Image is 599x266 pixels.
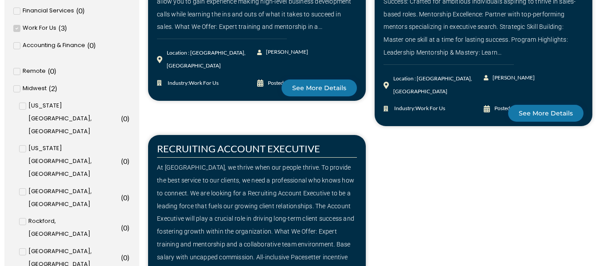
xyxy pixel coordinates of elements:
[23,4,74,17] span: Financial Services
[264,46,308,59] span: [PERSON_NAME]
[23,22,56,35] span: Work For Us
[23,65,46,78] span: Remote
[121,114,123,123] span: (
[484,71,534,84] a: [PERSON_NAME]
[121,157,123,165] span: (
[123,193,127,202] span: 0
[127,253,129,262] span: )
[49,84,51,92] span: (
[127,114,129,123] span: )
[123,157,127,165] span: 0
[123,114,127,123] span: 0
[157,143,320,155] a: RECRUITING ACCOUNT EXECUTIVE
[50,67,54,75] span: 0
[127,223,129,232] span: )
[87,41,90,49] span: (
[121,253,123,262] span: (
[257,46,307,59] a: [PERSON_NAME]
[127,157,129,165] span: )
[55,84,57,92] span: )
[51,84,55,92] span: 2
[82,6,85,15] span: )
[123,253,127,262] span: 0
[167,47,257,72] div: Location : [GEOGRAPHIC_DATA], [GEOGRAPHIC_DATA]
[61,24,65,32] span: 3
[519,110,573,116] span: See More Details
[28,99,119,138] span: [US_STATE][GEOGRAPHIC_DATA], [GEOGRAPHIC_DATA]
[28,215,119,241] span: Rockford, [GEOGRAPHIC_DATA]
[292,85,346,91] span: See More Details
[28,142,119,180] span: [US_STATE][GEOGRAPHIC_DATA], [GEOGRAPHIC_DATA]
[23,39,85,52] span: Accounting & Finance
[127,193,129,202] span: )
[23,82,47,95] span: Midwest
[121,223,123,232] span: (
[123,223,127,232] span: 0
[282,79,357,96] a: See More Details
[54,67,56,75] span: )
[490,71,535,84] span: [PERSON_NAME]
[94,41,96,49] span: )
[76,6,78,15] span: (
[393,72,484,98] div: Location : [GEOGRAPHIC_DATA], [GEOGRAPHIC_DATA]
[28,185,119,211] span: [GEOGRAPHIC_DATA], [GEOGRAPHIC_DATA]
[78,6,82,15] span: 0
[121,193,123,202] span: (
[48,67,50,75] span: (
[508,105,583,122] a: See More Details
[90,41,94,49] span: 0
[65,24,67,32] span: )
[59,24,61,32] span: (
